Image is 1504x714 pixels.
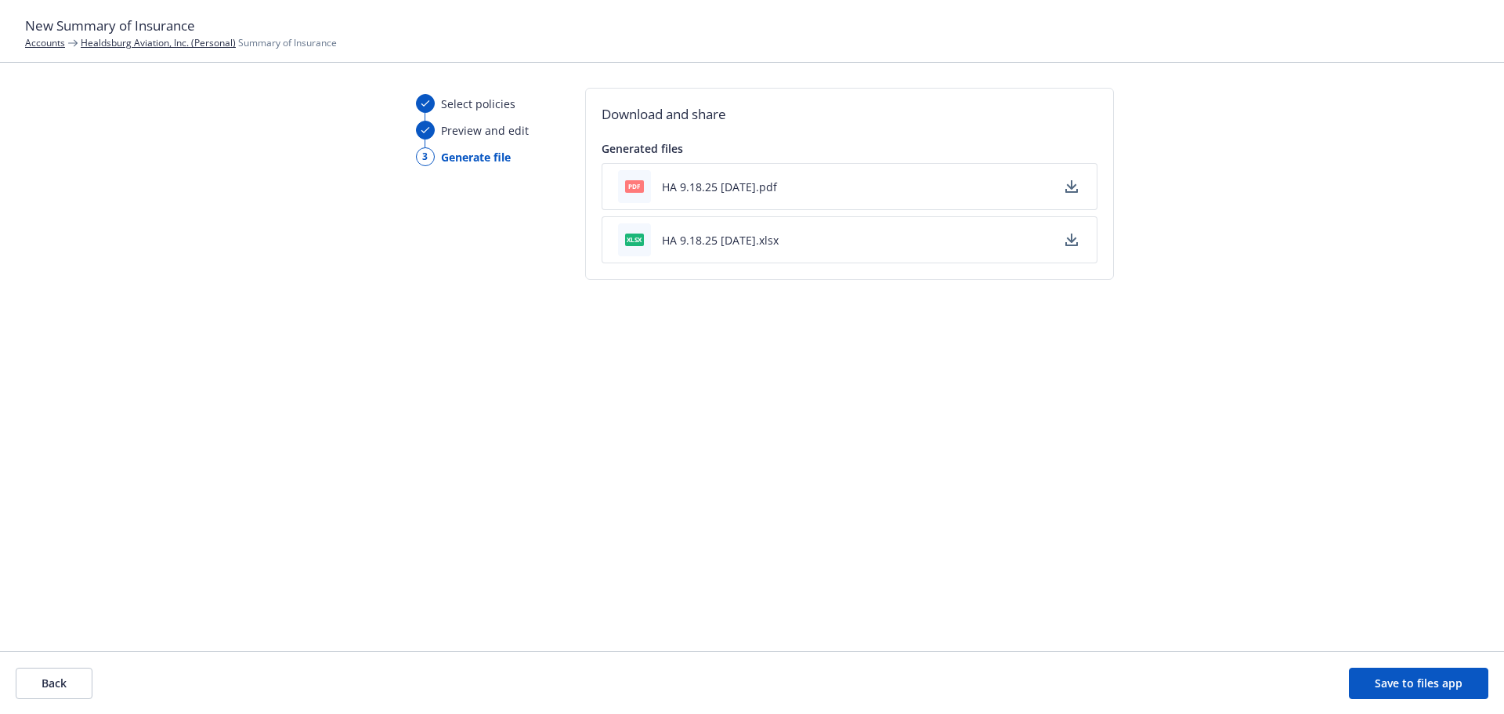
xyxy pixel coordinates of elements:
h1: New Summary of Insurance [25,16,1479,36]
span: Preview and edit [441,122,529,139]
span: xlsx [625,234,644,245]
button: HA 9.18.25 [DATE].pdf [662,179,777,195]
span: Generated files [602,141,683,156]
a: Healdsburg Aviation, Inc. (Personal) [81,36,236,49]
button: Save to files app [1349,668,1488,699]
h2: Download and share [602,104,1097,125]
span: Generate file [441,149,511,165]
span: Summary of Insurance [81,36,337,49]
div: 3 [416,147,435,166]
button: Back [16,668,92,699]
span: Select policies [441,96,515,112]
button: HA 9.18.25 [DATE].xlsx [662,232,779,248]
span: pdf [625,180,644,192]
a: Accounts [25,36,65,49]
